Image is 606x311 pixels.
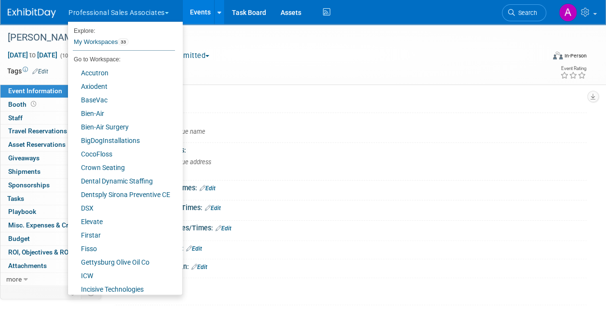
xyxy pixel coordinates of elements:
a: Travel Reservations [0,125,101,138]
span: 33 [118,38,129,46]
a: CocoFloss [68,147,175,161]
div: Event Rating [560,66,586,71]
a: Edit [191,264,207,270]
span: Budget [8,235,30,242]
div: Event Venue Name: [118,113,587,125]
span: Giveaways [8,154,40,162]
span: Playbook [8,208,36,215]
div: [PERSON_NAME] Dental 56279-2025 [4,29,537,46]
a: Budget [0,232,101,245]
div: In-Person [564,52,587,59]
a: Edit [215,225,231,232]
a: Sponsorships [0,179,101,192]
a: Gettysburg Olive Oil Co [68,255,175,269]
div: Event Venue Address: [118,143,587,155]
a: BaseVac [68,93,175,107]
a: Dentsply Sirona Preventive CE [68,188,175,201]
div: Event Notes: [118,278,587,291]
span: ROI, Objectives & ROO [8,248,73,256]
a: Axiodent [68,80,175,93]
a: Giveaways [0,152,101,165]
button: Committed [156,51,213,61]
span: Shipments [8,168,40,175]
div: Event Website: [118,95,587,108]
a: Accutron [68,66,175,80]
li: Go to Workspace: [68,53,175,66]
a: BigDogInstallations [68,134,175,147]
span: Sponsorships [8,181,50,189]
div: Event Format [502,50,587,65]
a: Incisive Technologies [68,283,175,296]
span: [DATE] [DATE] [7,51,58,59]
a: Edit [186,245,202,252]
a: Playbook [0,205,101,218]
a: My Workspaces33 [73,34,175,50]
a: Bien-Air [68,107,175,120]
td: Tags [7,66,48,76]
span: to [28,51,37,59]
a: ROI, Objectives & ROO [0,246,101,259]
span: more [6,275,22,283]
a: Edit [205,205,221,212]
a: Attachments [0,259,101,272]
a: Edit [32,68,48,75]
span: Misc. Expenses & Credits [8,221,83,229]
a: Crown Seating [68,161,175,174]
span: Search [515,9,537,16]
a: Event Information [0,85,101,98]
a: Bien-Air Surgery [68,120,175,134]
a: Booth [0,98,101,111]
a: Shipments [0,165,101,178]
a: Dental Dynamic Staffing [68,174,175,188]
div: Booth Set-up Dates/Times: [118,200,587,213]
a: Firstar [68,228,175,242]
span: Event Information [8,87,62,95]
td: Personalize Event Tab Strip [65,286,81,298]
div: Exhibit Hall Dates/Times: [118,181,587,193]
span: Staff [8,114,23,122]
span: Booth [8,100,38,108]
div: Exhibit Hall Floor Plan: [118,259,587,272]
span: Travel Reservations [8,127,67,135]
a: Fisso [68,242,175,255]
span: Asset Reservations [8,141,66,148]
a: Edit [200,185,215,192]
a: DSX [68,201,175,215]
span: Attachments [8,262,47,269]
div: Booth Dismantle Dates/Times: [118,221,587,233]
img: Format-Inperson.png [553,52,563,59]
span: (10 days) [59,53,82,59]
a: Asset Reservations [0,138,101,151]
a: ICW [68,269,175,283]
a: Tasks [0,192,101,205]
div: Exhibitor Prospectus: [118,241,587,254]
a: Search [502,4,546,21]
span: Tasks [7,195,24,202]
a: Misc. Expenses & Credits [0,219,101,232]
a: Staff [0,112,101,125]
a: Elevate [68,215,175,228]
li: Explore: [68,25,175,34]
img: ExhibitDay [8,8,56,18]
a: more [0,273,101,286]
span: Booth not reserved yet [29,100,38,108]
img: Art Stewart [559,3,577,22]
